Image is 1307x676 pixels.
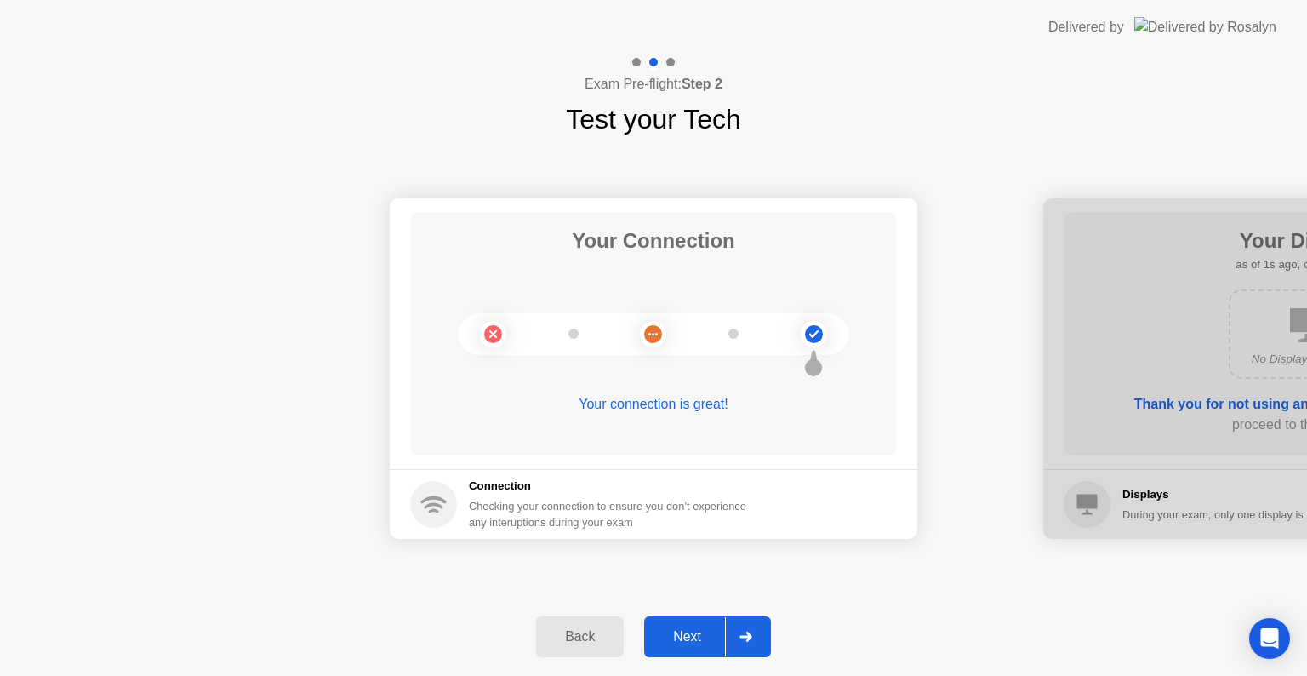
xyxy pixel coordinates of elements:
div: Next [649,629,725,644]
div: Back [541,629,619,644]
div: Checking your connection to ensure you don’t experience any interuptions during your exam [469,498,756,530]
h1: Test your Tech [566,99,741,140]
div: Delivered by [1048,17,1124,37]
button: Next [644,616,771,657]
div: Your connection is great! [410,394,897,415]
h4: Exam Pre-flight: [585,74,722,95]
h1: Your Connection [572,226,735,256]
div: Open Intercom Messenger [1249,618,1290,659]
img: Delivered by Rosalyn [1134,17,1276,37]
h5: Connection [469,478,756,495]
b: Step 2 [682,77,722,91]
button: Back [536,616,624,657]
